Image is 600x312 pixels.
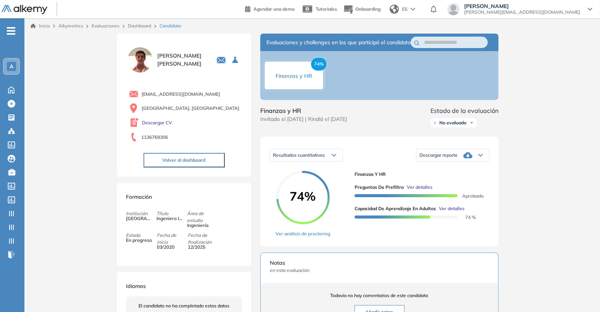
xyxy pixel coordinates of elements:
span: 74% [276,190,330,202]
span: Formación [126,193,152,200]
span: Fecha de inicio [157,232,187,246]
a: Agendar una demo [245,4,295,13]
span: [EMAIL_ADDRESS][DOMAIN_NAME] [142,91,220,98]
span: Agendar una demo [253,6,295,12]
span: Candidato [160,23,181,29]
span: Fecha de finalización [188,232,219,246]
span: Estado de la evaluación [431,106,498,115]
span: El candidato no ha completado estos datos [139,302,229,309]
span: [GEOGRAPHIC_DATA], [GEOGRAPHIC_DATA] [142,105,239,112]
a: Descargar CV [142,119,172,126]
span: A [10,63,13,69]
span: Finanzas y HR [276,72,312,79]
span: 03/2020 [157,244,183,251]
a: Dashboard [128,23,151,29]
span: Idiomas [126,283,146,289]
span: Título [156,210,187,217]
span: Evaluaciones y challenges en los que participó el candidato [266,39,411,47]
img: arrow [411,8,415,11]
span: Capacidad de Aprendizaje en Adultos [355,205,436,212]
span: [PERSON_NAME] [PERSON_NAME] [157,52,207,68]
span: en esta evaluación [270,267,489,274]
span: Notas [270,259,489,267]
span: Ver detalles [439,205,465,212]
span: 74% [311,57,327,71]
span: Aprobado [456,193,484,199]
a: Evaluaciones [92,23,119,29]
span: Ingeniero Industrial [156,215,182,222]
button: Volver al dashboard [144,153,225,167]
span: 1136769306 [141,134,168,141]
span: Alkymetrics [58,23,83,29]
span: En progreso [126,237,152,244]
span: ES [402,6,408,13]
span: Onboarding [355,6,381,12]
span: Finanzas y HR [260,106,347,115]
span: Estado [126,232,156,239]
button: Ver detalles [404,184,432,191]
span: Preguntas de Prefiltro [355,184,404,191]
img: world [390,5,399,14]
span: 12/2025 [188,244,214,251]
span: Invitado el [DATE] | Rindió el [DATE] [260,115,347,123]
a: Ver análisis de proctoring [276,230,330,237]
span: No evaluado [439,120,466,126]
span: Institución [126,210,156,217]
span: Tutoriales [316,6,337,12]
a: Inicio [31,23,50,29]
span: [PERSON_NAME][EMAIL_ADDRESS][DOMAIN_NAME] [464,9,580,15]
span: [GEOGRAPHIC_DATA] [126,215,152,222]
span: Todavía no hay comentarios de este candidato [270,292,489,299]
span: Ver detalles [407,184,432,191]
img: PROFILE_MENU_LOGO_USER [126,46,154,74]
span: 74 % [456,214,476,220]
img: Logo [2,5,47,14]
span: [PERSON_NAME] [464,3,580,9]
span: Finanzas y HR [355,171,483,178]
button: Ver detalles [436,205,465,212]
span: Descargar reporte [419,152,458,158]
span: Ingeniería [187,222,213,229]
i: - [7,30,15,32]
span: Área de estudio [187,210,218,224]
button: Onboarding [343,1,381,18]
img: Ícono de flecha [469,121,474,125]
span: Resultados cuantitativos [273,152,325,158]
